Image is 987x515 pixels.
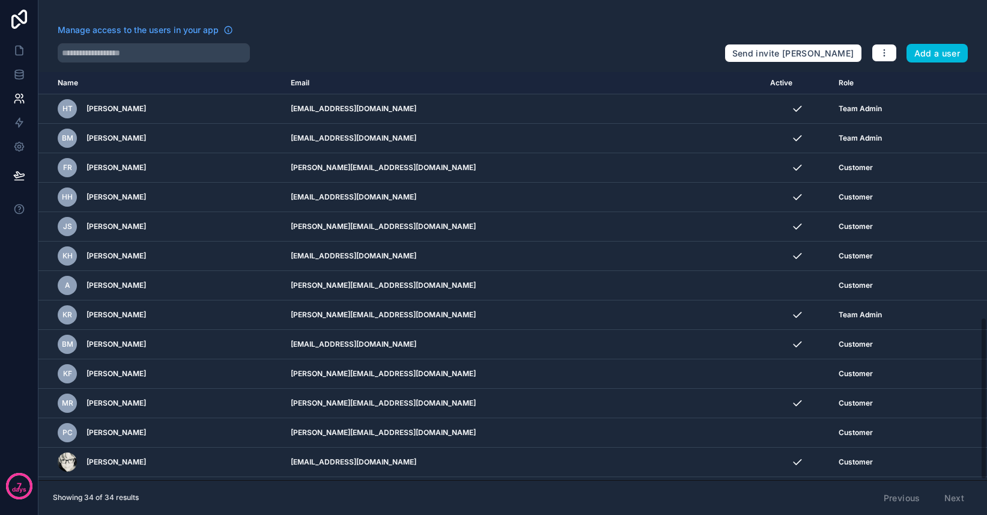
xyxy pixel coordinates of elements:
[284,242,764,271] td: [EMAIL_ADDRESS][DOMAIN_NAME]
[839,310,882,320] span: Team Admin
[724,44,862,63] button: Send invite [PERSON_NAME]
[38,72,284,94] th: Name
[87,133,146,143] span: [PERSON_NAME]
[62,104,73,114] span: HT
[63,369,72,379] span: KF
[284,448,764,477] td: [EMAIL_ADDRESS][DOMAIN_NAME]
[12,485,26,495] p: days
[831,72,938,94] th: Role
[65,281,70,290] span: A
[839,104,882,114] span: Team Admin
[839,222,873,231] span: Customer
[284,94,764,124] td: [EMAIL_ADDRESS][DOMAIN_NAME]
[63,222,72,231] span: JS
[284,271,764,300] td: [PERSON_NAME][EMAIL_ADDRESS][DOMAIN_NAME]
[58,24,219,36] span: Manage access to the users in your app
[284,124,764,153] td: [EMAIL_ADDRESS][DOMAIN_NAME]
[284,477,764,507] td: [PERSON_NAME][EMAIL_ADDRESS][PERSON_NAME][DOMAIN_NAME]
[62,133,73,143] span: BM
[53,493,139,502] span: Showing 34 of 34 results
[87,281,146,290] span: [PERSON_NAME]
[87,369,146,379] span: [PERSON_NAME]
[87,340,146,349] span: [PERSON_NAME]
[87,222,146,231] span: [PERSON_NAME]
[839,398,873,408] span: Customer
[17,480,22,492] p: 7
[839,192,873,202] span: Customer
[87,163,146,172] span: [PERSON_NAME]
[839,281,873,290] span: Customer
[839,251,873,261] span: Customer
[839,428,873,437] span: Customer
[63,163,72,172] span: FR
[839,340,873,349] span: Customer
[87,428,146,437] span: [PERSON_NAME]
[284,359,764,389] td: [PERSON_NAME][EMAIL_ADDRESS][DOMAIN_NAME]
[839,133,882,143] span: Team Admin
[284,183,764,212] td: [EMAIL_ADDRESS][DOMAIN_NAME]
[62,192,73,202] span: HH
[87,457,146,467] span: [PERSON_NAME]
[62,398,73,408] span: MR
[62,428,73,437] span: PC
[284,212,764,242] td: [PERSON_NAME][EMAIL_ADDRESS][DOMAIN_NAME]
[38,72,987,480] div: scrollable content
[284,72,764,94] th: Email
[62,340,73,349] span: BM
[839,369,873,379] span: Customer
[284,330,764,359] td: [EMAIL_ADDRESS][DOMAIN_NAME]
[87,251,146,261] span: [PERSON_NAME]
[284,300,764,330] td: [PERSON_NAME][EMAIL_ADDRESS][DOMAIN_NAME]
[62,310,72,320] span: KR
[87,192,146,202] span: [PERSON_NAME]
[284,418,764,448] td: [PERSON_NAME][EMAIL_ADDRESS][DOMAIN_NAME]
[839,163,873,172] span: Customer
[839,457,873,467] span: Customer
[284,389,764,418] td: [PERSON_NAME][EMAIL_ADDRESS][DOMAIN_NAME]
[763,72,831,94] th: Active
[87,104,146,114] span: [PERSON_NAME]
[284,153,764,183] td: [PERSON_NAME][EMAIL_ADDRESS][DOMAIN_NAME]
[87,398,146,408] span: [PERSON_NAME]
[907,44,968,63] button: Add a user
[87,310,146,320] span: [PERSON_NAME]
[62,251,73,261] span: KH
[58,24,233,36] a: Manage access to the users in your app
